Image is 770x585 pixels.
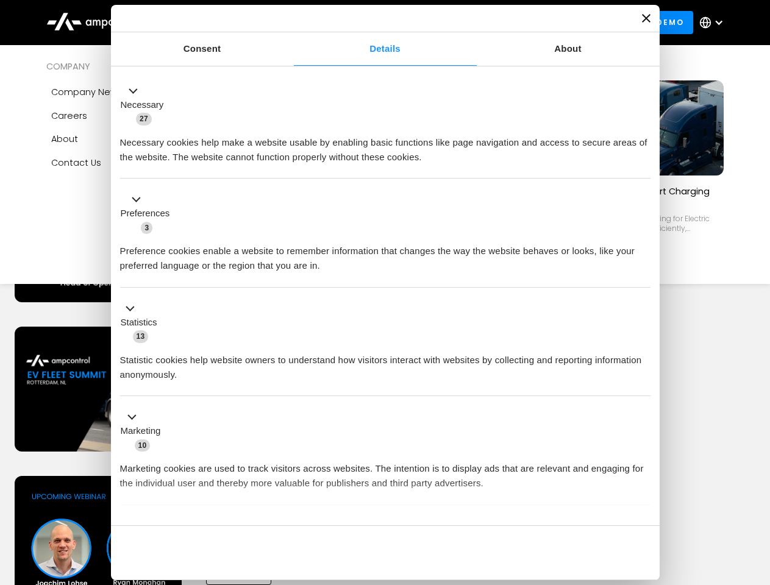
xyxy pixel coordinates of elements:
a: Careers [46,104,198,127]
div: Statistic cookies help website owners to understand how visitors interact with websites by collec... [120,344,651,382]
a: About [477,32,660,66]
label: Statistics [121,316,157,330]
span: 10 [135,439,151,452]
button: Okay [475,535,650,570]
button: Statistics (13) [120,301,165,344]
button: Close banner [642,14,651,23]
div: Careers [51,109,87,122]
button: Unclassified (2) [120,519,220,534]
label: Preferences [121,207,170,221]
span: 13 [133,330,149,342]
a: Company news [46,80,198,104]
button: Preferences (3) [120,193,177,235]
button: Necessary (27) [120,83,171,126]
a: Consent [111,32,294,66]
div: Preference cookies enable a website to remember information that changes the way the website beha... [120,235,651,273]
div: COMPANY [46,60,198,73]
span: 3 [141,222,152,234]
a: Contact Us [46,151,198,174]
label: Necessary [121,98,164,112]
a: Details [294,32,477,66]
span: 27 [136,113,152,125]
div: Necessary cookies help make a website usable by enabling basic functions like page navigation and... [120,126,651,165]
button: Marketing (10) [120,410,168,453]
div: Company news [51,85,123,99]
label: Marketing [121,424,161,438]
div: Marketing cookies are used to track visitors across websites. The intention is to display ads tha... [120,452,651,491]
div: Contact Us [51,156,101,169]
div: About [51,132,78,146]
span: 2 [201,520,213,533]
a: About [46,127,198,151]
